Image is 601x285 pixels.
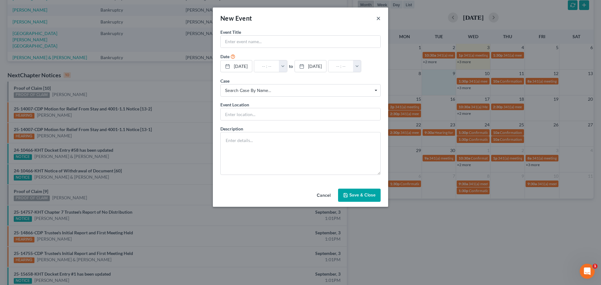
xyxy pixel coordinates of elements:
[295,60,326,72] a: [DATE]
[225,87,376,94] span: Search case by name...
[221,60,252,72] a: [DATE]
[220,125,243,132] label: Description
[328,60,353,72] input: -- : --
[220,101,249,108] label: Event Location
[593,264,598,269] span: 1
[312,189,336,202] button: Cancel
[580,264,595,279] iframe: Intercom live chat
[220,53,229,60] label: Date
[220,84,381,97] span: Select box activate
[338,189,381,202] button: Save & Close
[221,108,380,120] input: Enter location...
[289,63,293,69] label: to
[220,14,252,22] span: New Event
[220,29,241,35] span: Event Title
[221,36,380,48] input: Enter event name...
[254,60,279,72] input: -- : --
[376,14,381,22] button: ×
[220,78,229,84] label: Case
